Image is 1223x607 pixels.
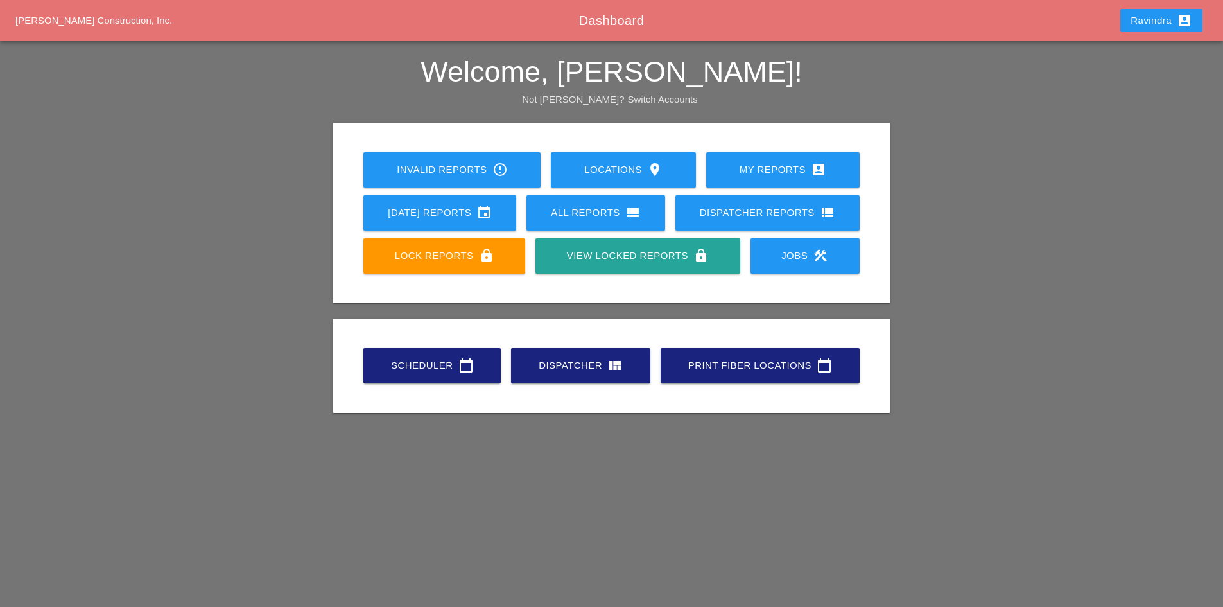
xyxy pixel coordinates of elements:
[693,248,709,263] i: lock
[522,94,624,105] span: Not [PERSON_NAME]?
[1120,9,1202,32] button: Ravindra
[526,195,665,231] a: All Reports
[556,248,719,263] div: View Locked Reports
[363,238,525,274] a: Lock Reports
[384,205,496,220] div: [DATE] Reports
[479,248,494,263] i: lock
[675,195,860,231] a: Dispatcher Reports
[1131,13,1192,28] div: Ravindra
[363,348,501,383] a: Scheduler
[384,358,480,373] div: Scheduler
[817,358,832,373] i: calendar_today
[750,238,860,274] a: Jobs
[15,15,172,26] a: [PERSON_NAME] Construction, Inc.
[681,358,839,373] div: Print Fiber Locations
[571,162,675,177] div: Locations
[579,13,644,28] span: Dashboard
[535,238,740,274] a: View Locked Reports
[532,358,630,373] div: Dispatcher
[647,162,663,177] i: location_on
[363,195,516,231] a: [DATE] Reports
[476,205,492,220] i: event
[696,205,839,220] div: Dispatcher Reports
[820,205,835,220] i: view_list
[706,152,860,188] a: My Reports
[661,348,860,383] a: Print Fiber Locations
[813,248,828,263] i: construction
[625,205,641,220] i: view_list
[384,162,520,177] div: Invalid Reports
[628,94,698,105] a: Switch Accounts
[547,205,645,220] div: All Reports
[511,348,650,383] a: Dispatcher
[551,152,695,188] a: Locations
[811,162,826,177] i: account_box
[458,358,474,373] i: calendar_today
[363,152,541,188] a: Invalid Reports
[727,162,839,177] div: My Reports
[771,248,839,263] div: Jobs
[1177,13,1192,28] i: account_box
[384,248,505,263] div: Lock Reports
[607,358,623,373] i: view_quilt
[492,162,508,177] i: error_outline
